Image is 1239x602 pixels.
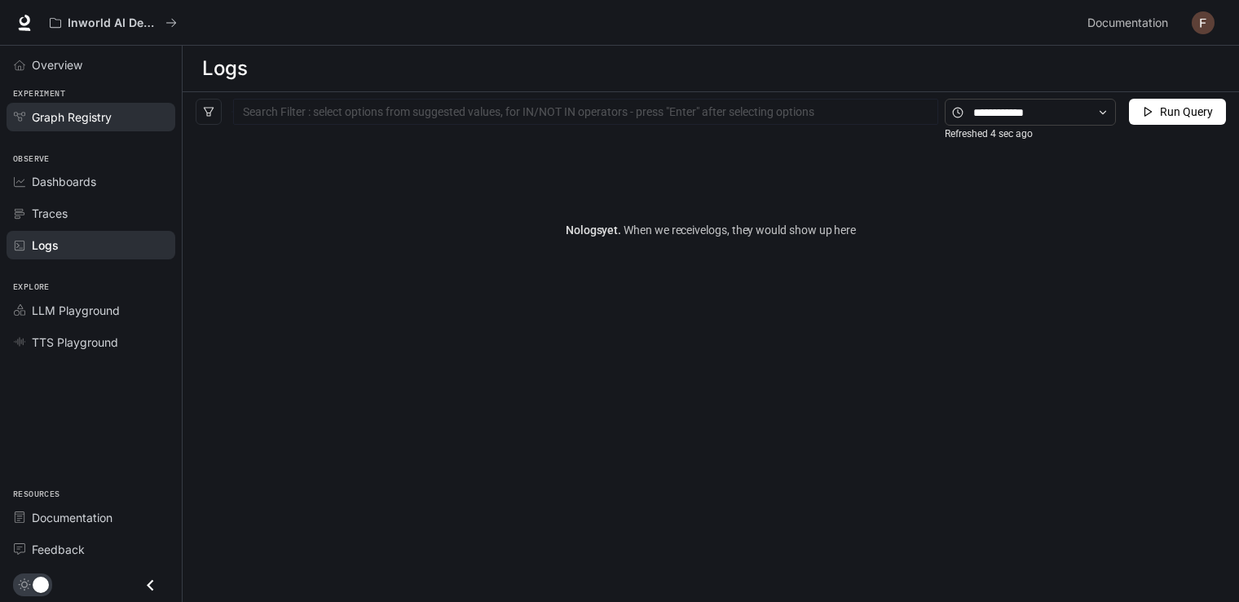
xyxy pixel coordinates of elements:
a: Dashboards [7,167,175,196]
span: TTS Playground [32,334,118,351]
span: LLM Playground [32,302,120,319]
span: Run Query [1160,103,1213,121]
button: User avatar [1187,7,1219,39]
a: Documentation [1081,7,1180,39]
button: Close drawer [132,569,169,602]
a: LLM Playground [7,296,175,325]
button: All workspaces [42,7,184,39]
span: Documentation [1087,13,1168,33]
span: Overview [32,56,82,73]
span: Traces [32,205,68,222]
button: Run Query [1129,99,1226,125]
a: TTS Playground [7,328,175,356]
span: Graph Registry [32,108,112,126]
span: Feedback [32,541,85,558]
a: Documentation [7,503,175,532]
article: No logs yet. [566,221,856,239]
a: Graph Registry [7,103,175,131]
span: Documentation [32,509,112,526]
span: Dark mode toggle [33,575,49,593]
a: Logs [7,231,175,259]
p: Inworld AI Demos [68,16,159,30]
a: Overview [7,51,175,79]
span: When we receive logs , they would show up here [621,224,856,237]
h1: Logs [202,52,247,85]
article: Refreshed 4 sec ago [945,126,1033,142]
span: Logs [32,237,59,254]
img: User avatar [1192,11,1215,34]
a: Feedback [7,535,175,564]
span: Dashboards [32,173,96,190]
span: filter [203,106,214,117]
button: filter [196,99,222,125]
a: Traces [7,199,175,228]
